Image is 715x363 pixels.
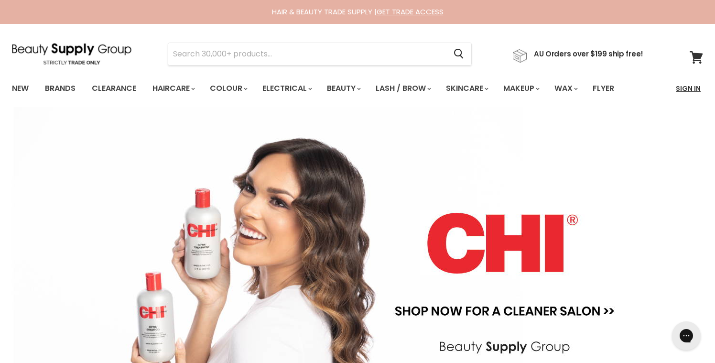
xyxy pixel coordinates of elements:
a: Makeup [496,78,545,99]
a: Colour [203,78,253,99]
a: Skincare [439,78,494,99]
a: Flyer [585,78,621,99]
a: Haircare [145,78,201,99]
button: Search [446,43,471,65]
a: Beauty [320,78,367,99]
a: Wax [547,78,584,99]
a: Electrical [255,78,318,99]
a: Clearance [85,78,143,99]
a: New [5,78,36,99]
input: Search [168,43,446,65]
a: Lash / Brow [368,78,437,99]
a: GET TRADE ACCESS [377,7,444,17]
a: Sign In [670,78,706,99]
form: Product [168,43,472,66]
iframe: Gorgias live chat messenger [667,318,705,353]
ul: Main menu [5,75,646,102]
a: Brands [38,78,83,99]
